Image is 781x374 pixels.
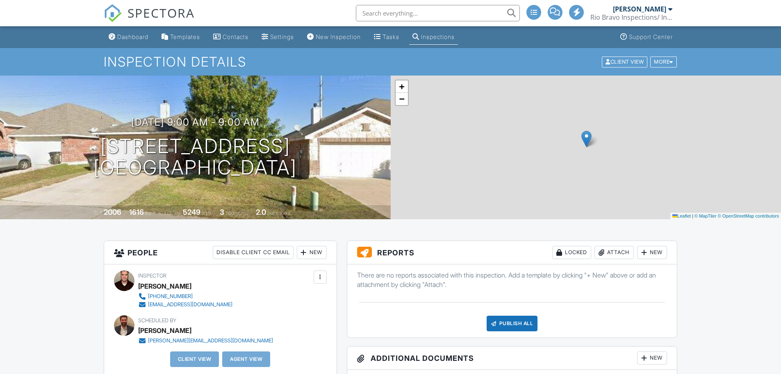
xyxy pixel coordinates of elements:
[270,33,294,40] div: Settings
[256,208,266,216] div: 2.0
[170,33,200,40] div: Templates
[371,30,403,45] a: Tasks
[129,208,144,216] div: 1616
[629,33,673,40] div: Support Center
[164,210,182,216] span: Lot Size
[383,33,399,40] div: Tasks
[672,213,691,218] a: Leaflet
[316,33,361,40] div: New Inspection
[138,317,176,324] span: Scheduled By
[409,30,458,45] a: Inspections
[602,56,647,67] div: Client View
[225,210,248,216] span: bedrooms
[552,246,591,259] div: Locked
[93,210,102,216] span: Built
[105,30,152,45] a: Dashboard
[158,30,203,45] a: Templates
[223,33,248,40] div: Contacts
[637,351,667,365] div: New
[183,208,200,216] div: 5249
[128,4,195,21] span: SPECTORA
[356,5,520,21] input: Search everything...
[104,11,195,28] a: SPECTORA
[594,246,634,259] div: Attach
[131,117,260,128] h3: [DATE] 9:00 am - 9:00 am
[104,4,122,22] img: The Best Home Inspection Software - Spectora
[104,208,121,216] div: 2006
[692,213,693,218] span: |
[104,55,678,69] h1: Inspection Details
[421,33,455,40] div: Inspections
[297,246,327,259] div: New
[138,292,232,301] a: [PHONE_NUMBER]
[220,208,224,216] div: 3
[117,33,148,40] div: Dashboard
[357,271,667,289] p: There are no reports associated with this inspection. Add a template by clicking "+ New" above or...
[104,241,337,264] h3: People
[396,93,408,105] a: Zoom out
[138,273,166,279] span: Inspector
[487,316,538,331] div: Publish All
[694,213,717,218] a: © MapTiler
[304,30,364,45] a: New Inspection
[148,337,273,344] div: [PERSON_NAME][EMAIL_ADDRESS][DOMAIN_NAME]
[213,246,294,259] div: Disable Client CC Email
[399,81,404,92] span: +
[347,346,677,370] h3: Additional Documents
[148,301,232,308] div: [EMAIL_ADDRESS][DOMAIN_NAME]
[148,293,193,300] div: [PHONE_NUMBER]
[613,5,666,13] div: [PERSON_NAME]
[601,58,649,64] a: Client View
[210,30,252,45] a: Contacts
[347,241,677,264] h3: Reports
[581,131,592,147] img: Marker
[145,210,157,216] span: sq. ft.
[138,301,232,309] a: [EMAIL_ADDRESS][DOMAIN_NAME]
[138,280,191,292] div: [PERSON_NAME]
[138,324,191,337] div: [PERSON_NAME]
[202,210,212,216] span: sq.ft.
[617,30,676,45] a: Support Center
[267,210,291,216] span: bathrooms
[258,30,297,45] a: Settings
[650,56,677,67] div: More
[396,80,408,93] a: Zoom in
[399,94,404,104] span: −
[637,246,667,259] div: New
[590,13,672,21] div: Rio Bravo Inspections/ Inspectify Pro
[718,213,779,218] a: © OpenStreetMap contributors
[138,337,273,345] a: [PERSON_NAME][EMAIL_ADDRESS][DOMAIN_NAME]
[93,135,297,179] h1: [STREET_ADDRESS] [GEOGRAPHIC_DATA]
